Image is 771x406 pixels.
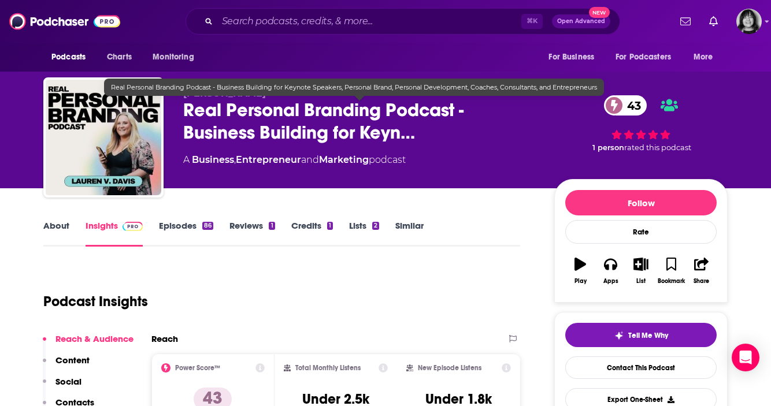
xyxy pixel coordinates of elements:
[565,323,717,347] button: tell me why sparkleTell Me Why
[291,220,333,247] a: Credits1
[395,220,424,247] a: Similar
[628,331,668,340] span: Tell Me Why
[43,46,101,68] button: open menu
[694,49,713,65] span: More
[55,376,81,387] p: Social
[554,88,728,159] div: 43 1 personrated this podcast
[295,364,361,372] h2: Total Monthly Listens
[234,154,236,165] span: ,
[656,250,686,292] button: Bookmark
[43,293,148,310] h1: Podcast Insights
[153,49,194,65] span: Monitoring
[43,220,69,247] a: About
[229,220,275,247] a: Reviews1
[9,10,120,32] img: Podchaser - Follow, Share and Rate Podcasts
[565,250,595,292] button: Play
[236,154,301,165] a: Entrepreneur
[705,12,722,31] a: Show notifications dropdown
[107,49,132,65] span: Charts
[736,9,762,34] span: Logged in as parkdalepublicity1
[327,222,333,230] div: 1
[175,364,220,372] h2: Power Score™
[604,95,647,116] a: 43
[43,333,134,355] button: Reach & Audience
[151,333,178,344] h2: Reach
[603,278,618,285] div: Apps
[565,356,717,379] a: Contact This Podcast
[51,49,86,65] span: Podcasts
[687,250,717,292] button: Share
[55,333,134,344] p: Reach & Audience
[574,278,587,285] div: Play
[557,18,605,24] span: Open Advanced
[104,79,604,96] div: Real Personal Branding Podcast - Business Building for Keynote Speakers, Personal Brand, Personal...
[183,153,406,167] div: A podcast
[144,46,209,68] button: open menu
[636,278,646,285] div: List
[43,376,81,397] button: Social
[521,14,543,29] span: ⌘ K
[86,220,143,247] a: InsightsPodchaser Pro
[732,344,759,371] div: Open Intercom Messenger
[319,154,369,165] a: Marketing
[372,222,379,230] div: 2
[123,222,143,231] img: Podchaser Pro
[614,331,624,340] img: tell me why sparkle
[616,49,671,65] span: For Podcasters
[658,278,685,285] div: Bookmark
[595,250,625,292] button: Apps
[694,278,709,285] div: Share
[736,9,762,34] button: Show profile menu
[43,355,90,376] button: Content
[186,8,620,35] div: Search podcasts, credits, & more...
[565,220,717,244] div: Rate
[676,12,695,31] a: Show notifications dropdown
[202,222,213,230] div: 86
[736,9,762,34] img: User Profile
[301,154,319,165] span: and
[418,364,481,372] h2: New Episode Listens
[589,7,610,18] span: New
[55,355,90,366] p: Content
[624,143,691,152] span: rated this podcast
[99,46,139,68] a: Charts
[217,12,521,31] input: Search podcasts, credits, & more...
[616,95,647,116] span: 43
[192,154,234,165] a: Business
[349,220,379,247] a: Lists2
[552,14,610,28] button: Open AdvancedNew
[626,250,656,292] button: List
[46,80,161,195] img: Real Personal Branding Podcast - Business Building for Keynote Speakers, Personal Brand, Personal...
[269,222,275,230] div: 1
[608,46,688,68] button: open menu
[685,46,728,68] button: open menu
[159,220,213,247] a: Episodes86
[548,49,594,65] span: For Business
[592,143,624,152] span: 1 person
[540,46,609,68] button: open menu
[565,190,717,215] button: Follow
